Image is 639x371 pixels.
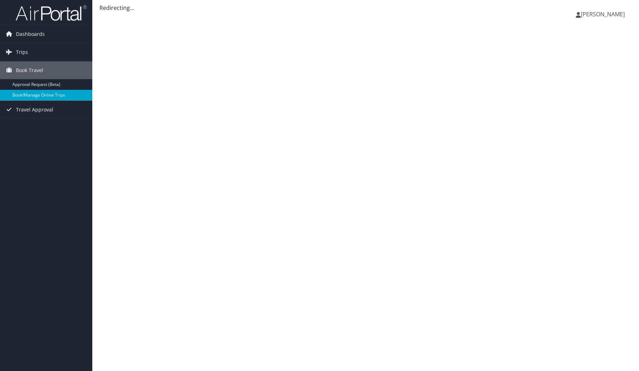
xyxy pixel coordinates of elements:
[16,25,45,43] span: Dashboards
[99,4,632,12] div: Redirecting...
[16,101,53,119] span: Travel Approval
[576,4,632,25] a: [PERSON_NAME]
[16,61,43,79] span: Book Travel
[581,10,625,18] span: [PERSON_NAME]
[16,5,87,21] img: airportal-logo.png
[16,43,28,61] span: Trips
